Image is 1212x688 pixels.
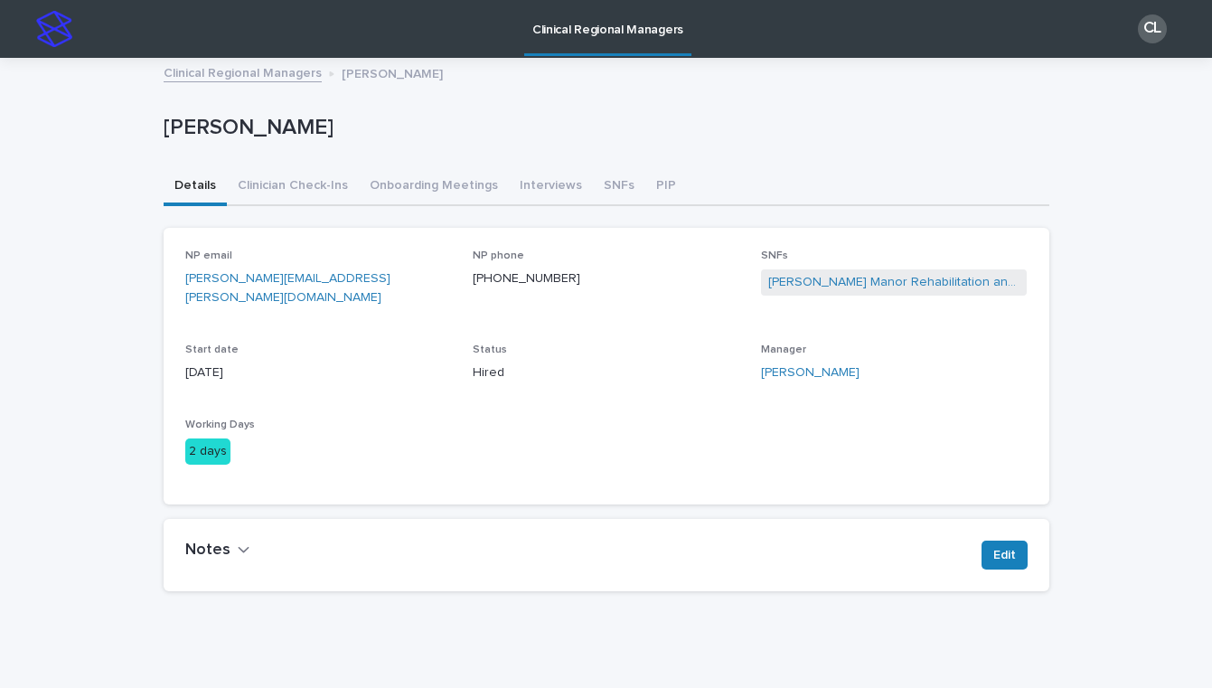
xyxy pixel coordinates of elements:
[185,250,232,261] span: NP email
[185,438,230,465] div: 2 days
[473,344,507,355] span: Status
[342,62,443,82] p: [PERSON_NAME]
[473,363,739,382] p: Hired
[593,168,645,206] button: SNFs
[761,363,860,382] a: [PERSON_NAME]
[993,546,1016,564] span: Edit
[509,168,593,206] button: Interviews
[185,419,255,430] span: Working Days
[359,168,509,206] button: Onboarding Meetings
[185,541,250,561] button: Notes
[1138,14,1167,43] div: CL
[473,272,580,285] a: [PHONE_NUMBER]
[185,363,452,382] p: [DATE]
[473,250,524,261] span: NP phone
[164,168,227,206] button: Details
[185,272,390,304] a: [PERSON_NAME][EMAIL_ADDRESS][PERSON_NAME][DOMAIN_NAME]
[227,168,359,206] button: Clinician Check-Ins
[645,168,687,206] button: PIP
[36,11,72,47] img: stacker-logo-s-only.png
[185,541,230,561] h2: Notes
[761,344,806,355] span: Manager
[164,61,322,82] a: Clinical Regional Managers
[164,115,1042,141] p: [PERSON_NAME]
[982,541,1028,570] button: Edit
[761,250,788,261] span: SNFs
[768,273,1020,292] a: [PERSON_NAME] Manor Rehabilitation and [GEOGRAPHIC_DATA]
[185,344,239,355] span: Start date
